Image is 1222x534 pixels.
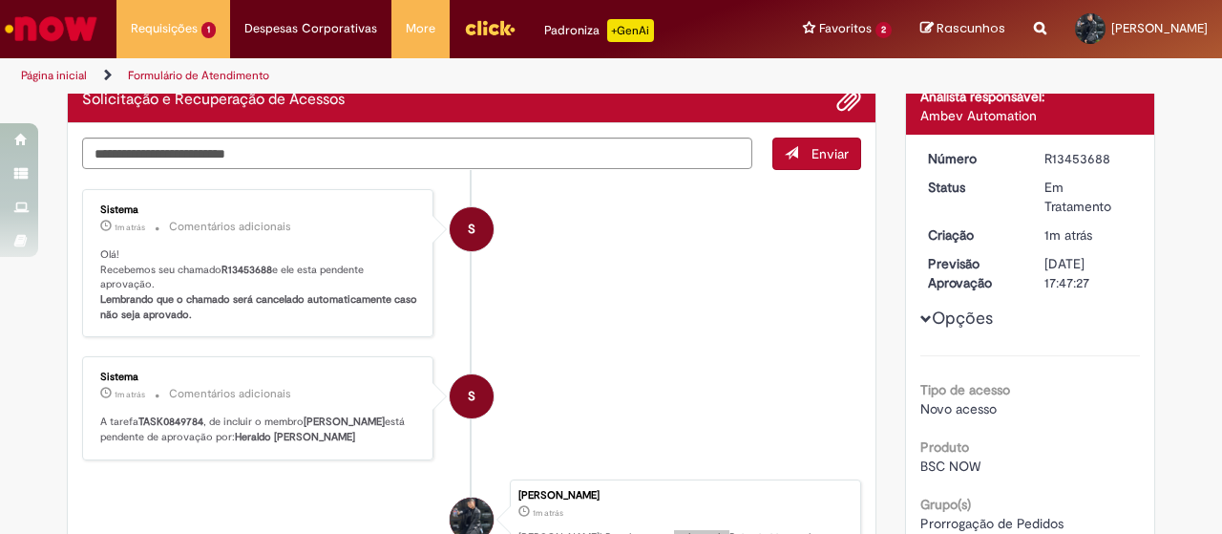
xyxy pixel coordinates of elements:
[244,19,377,38] span: Despesas Corporativas
[607,19,654,42] p: +GenAi
[82,138,752,169] textarea: Digite sua mensagem aqui...
[464,13,516,42] img: click_logo_yellow_360x200.png
[1044,149,1133,168] div: R13453688
[14,58,800,94] ul: Trilhas de página
[920,87,1141,106] div: Analista responsável:
[920,381,1010,398] b: Tipo de acesso
[1044,178,1133,216] div: Em Tratamento
[920,458,980,475] span: BSC NOW
[221,263,272,277] b: R13453688
[169,219,291,235] small: Comentários adicionais
[201,22,216,38] span: 1
[544,19,654,42] div: Padroniza
[533,507,563,519] span: 1m atrás
[914,225,1031,245] dt: Criação
[115,222,145,233] span: 1m atrás
[920,106,1141,125] div: Ambev Automation
[937,19,1005,37] span: Rascunhos
[468,374,475,419] span: S
[518,490,851,502] div: [PERSON_NAME]
[914,254,1031,292] dt: Previsão Aprovação
[836,88,861,113] button: Adicionar anexos
[21,68,87,83] a: Página inicial
[1044,254,1133,292] div: [DATE] 17:47:27
[468,206,475,252] span: S
[920,20,1005,38] a: Rascunhos
[100,247,418,323] p: Olá! Recebemos seu chamado e ele esta pendente aprovação.
[1044,226,1092,244] time: 27/08/2025 16:47:26
[1111,20,1208,36] span: [PERSON_NAME]
[82,92,345,109] h2: Solicitação e Recuperação de Acessos Histórico de tíquete
[450,207,494,251] div: System
[1044,226,1092,244] span: 1m atrás
[115,389,145,400] time: 27/08/2025 16:47:37
[920,400,997,417] span: Novo acesso
[128,68,269,83] a: Formulário de Atendimento
[235,430,355,444] b: Heraldo [PERSON_NAME]
[450,374,494,418] div: System
[772,138,861,170] button: Enviar
[100,204,418,216] div: Sistema
[2,10,100,48] img: ServiceNow
[1044,225,1133,245] div: 27/08/2025 16:47:26
[819,19,872,38] span: Favoritos
[914,178,1031,197] dt: Status
[533,507,563,519] time: 27/08/2025 16:47:26
[920,438,969,456] b: Produto
[131,19,198,38] span: Requisições
[169,386,291,402] small: Comentários adicionais
[406,19,435,38] span: More
[920,515,1064,532] span: Prorrogação de Pedidos
[100,292,420,322] b: Lembrando que o chamado será cancelado automaticamente caso não seja aprovado.
[304,415,385,429] b: [PERSON_NAME]
[920,496,971,513] b: Grupo(s)
[138,415,203,429] b: TASK0849784
[100,372,418,383] div: Sistema
[811,145,849,162] span: Enviar
[914,149,1031,168] dt: Número
[875,22,892,38] span: 2
[115,389,145,400] span: 1m atrás
[115,222,145,233] time: 27/08/2025 16:47:38
[100,415,418,444] p: A tarefa , de incluir o membro está pendente de aprovação por:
